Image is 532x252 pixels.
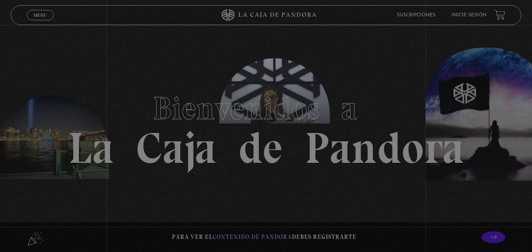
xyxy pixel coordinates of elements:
[153,89,379,127] span: Bienvenidos a
[451,13,487,18] a: Inicie sesión
[172,232,357,242] p: Para ver el debes registrarte
[213,233,292,240] span: contenido de Pandora
[31,19,49,25] span: Cerrar
[397,13,435,18] a: Suscripciones
[68,82,464,170] h1: La Caja de Pandora
[495,10,505,20] a: View your shopping cart
[33,13,47,18] span: Menu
